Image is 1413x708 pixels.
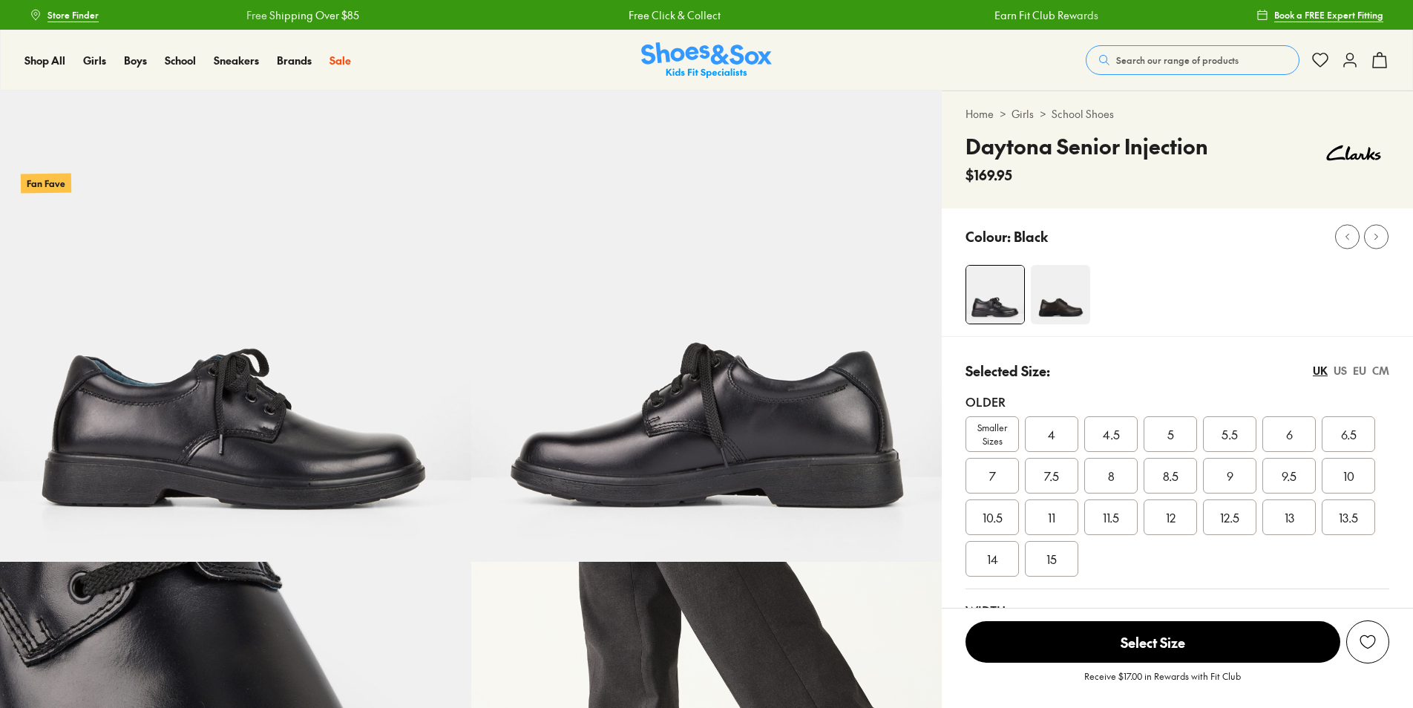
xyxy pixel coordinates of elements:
[1046,550,1057,568] span: 15
[1285,508,1294,526] span: 13
[966,601,1389,619] div: Width
[1227,467,1233,485] span: 9
[966,226,1011,246] p: Colour:
[1353,363,1366,378] div: EU
[21,173,71,193] p: Fan Fave
[1313,363,1328,378] div: UK
[966,393,1389,410] div: Older
[1048,425,1055,443] span: 4
[987,550,998,568] span: 14
[1116,53,1239,67] span: Search our range of products
[641,42,772,79] img: SNS_Logo_Responsive.svg
[1282,467,1296,485] span: 9.5
[1256,1,1383,28] a: Book a FREE Expert Fitting
[214,53,259,68] a: Sneakers
[1343,467,1354,485] span: 10
[994,7,1098,23] a: Earn Fit Club Rewards
[966,621,1340,663] span: Select Size
[1012,106,1034,122] a: Girls
[966,106,994,122] a: Home
[966,165,1012,185] span: $169.95
[966,620,1340,663] button: Select Size
[1339,508,1358,526] span: 13.5
[966,131,1208,162] h4: Daytona Senior Injection
[1052,106,1114,122] a: School Shoes
[1048,508,1055,526] span: 11
[1031,265,1090,324] img: 4-109640_1
[1163,467,1178,485] span: 8.5
[1372,363,1389,378] div: CM
[641,42,772,79] a: Shoes & Sox
[983,508,1003,526] span: 10.5
[1220,508,1239,526] span: 12.5
[1274,8,1383,22] span: Book a FREE Expert Fitting
[165,53,196,68] a: School
[471,91,942,562] img: Daytona Senior Injection Black
[83,53,106,68] a: Girls
[24,53,65,68] a: Shop All
[30,1,99,28] a: Store Finder
[1286,425,1293,443] span: 6
[628,7,720,23] a: Free Click & Collect
[246,7,358,23] a: Free Shipping Over $85
[989,467,996,485] span: 7
[277,53,312,68] a: Brands
[1334,363,1347,378] div: US
[1086,45,1299,75] button: Search our range of products
[1084,669,1241,696] p: Receive $17.00 in Rewards with Fit Club
[966,106,1389,122] div: > >
[124,53,147,68] a: Boys
[1222,425,1238,443] span: 5.5
[1318,131,1389,175] img: Vendor logo
[966,361,1050,381] p: Selected Size:
[330,53,351,68] a: Sale
[966,421,1018,448] span: Smaller Sizes
[1167,425,1174,443] span: 5
[1103,425,1120,443] span: 4.5
[1108,467,1115,485] span: 8
[1341,425,1357,443] span: 6.5
[1103,508,1119,526] span: 11.5
[1014,226,1048,246] p: Black
[1044,467,1059,485] span: 7.5
[1166,508,1176,526] span: 12
[966,266,1024,324] img: Daytona Senior Injection Black
[47,8,99,22] span: Store Finder
[1346,620,1389,663] button: Add to Wishlist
